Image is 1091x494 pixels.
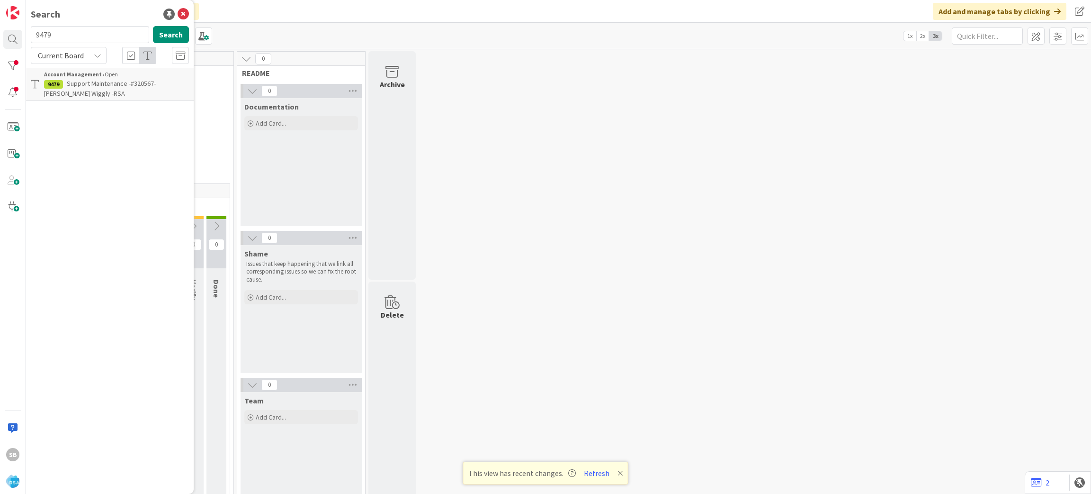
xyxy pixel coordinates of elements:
[903,31,916,41] span: 1x
[929,31,942,41] span: 3x
[468,467,576,479] span: This view has recent changes.
[916,31,929,41] span: 2x
[581,467,613,479] button: Refresh
[261,379,277,391] span: 0
[26,68,194,101] a: Account Management ›Open9479Support Maintenance -#320567- [PERSON_NAME] Wiggly -RSA
[244,102,299,111] span: Documentation
[212,280,221,298] span: Done
[186,239,202,250] span: 0
[6,6,19,19] img: Visit kanbanzone.com
[244,396,264,405] span: Team
[933,3,1066,20] div: Add and manage tabs by clicking
[38,51,84,60] span: Current Board
[189,280,198,300] span: Verify
[44,70,189,79] div: Open
[44,79,156,98] span: Support Maintenance -#320567- [PERSON_NAME] Wiggly -RSA
[261,85,277,97] span: 0
[1031,477,1049,488] a: 2
[380,79,405,90] div: Archive
[244,249,268,258] span: Shame
[31,26,149,43] input: Search for title...
[153,26,189,43] button: Search
[256,413,286,421] span: Add Card...
[44,71,105,78] b: Account Management ›
[952,27,1023,45] input: Quick Filter...
[261,232,277,244] span: 0
[246,260,356,284] p: Issues that keep happening that we link all corresponding issues so we can fix the root cause.
[256,119,286,128] span: Add Card...
[381,309,404,320] div: Delete
[44,80,63,89] div: 9479
[242,68,353,78] span: README
[208,239,224,250] span: 0
[256,293,286,302] span: Add Card...
[31,7,60,21] div: Search
[6,448,19,461] div: SB
[6,475,19,488] img: avatar
[255,53,271,64] span: 0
